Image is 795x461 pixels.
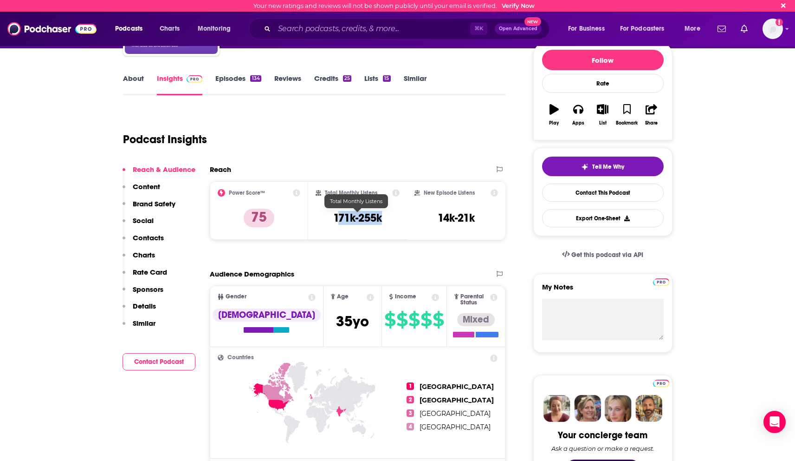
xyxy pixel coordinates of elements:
[614,21,678,36] button: open menu
[571,251,643,259] span: Get this podcast via API
[210,270,294,278] h2: Audience Demographics
[215,74,261,95] a: Episodes134
[433,312,444,327] span: $
[123,233,164,250] button: Contacts
[763,19,783,39] button: Show profile menu
[7,20,97,38] img: Podchaser - Follow, Share and Rate Podcasts
[160,22,180,35] span: Charts
[568,22,605,35] span: For Business
[763,19,783,39] img: User Profile
[123,199,175,217] button: Brand Safety
[558,429,647,441] div: Your concierge team
[470,23,487,35] span: ⌘ K
[187,75,203,83] img: Podchaser Pro
[605,395,632,422] img: Jules Profile
[123,216,154,233] button: Social
[258,18,558,40] div: Search podcasts, credits, & more...
[460,294,489,306] span: Parental Status
[123,302,156,319] button: Details
[635,395,662,422] img: Jon Profile
[639,98,663,132] button: Share
[420,312,432,327] span: $
[336,312,369,330] span: 35 yo
[542,283,664,299] label: My Notes
[123,74,144,95] a: About
[123,250,155,268] button: Charts
[499,26,537,31] span: Open Advanced
[407,409,414,417] span: 3
[420,382,494,391] span: [GEOGRAPHIC_DATA]
[123,165,195,182] button: Reach & Audience
[383,75,390,82] div: 15
[408,312,420,327] span: $
[210,165,231,174] h2: Reach
[502,2,535,9] a: Verify Now
[395,294,416,300] span: Income
[115,22,142,35] span: Podcasts
[157,74,203,95] a: InsightsPodchaser Pro
[542,74,664,93] div: Rate
[457,313,495,326] div: Mixed
[407,396,414,403] span: 2
[549,120,559,126] div: Play
[524,17,541,26] span: New
[109,21,155,36] button: open menu
[653,378,669,387] a: Pro website
[542,157,664,176] button: tell me why sparkleTell Me Why
[404,74,427,95] a: Similar
[420,396,494,404] span: [GEOGRAPHIC_DATA]
[763,19,783,39] span: Logged in as avahancock
[653,277,669,286] a: Pro website
[616,120,638,126] div: Bookmark
[333,211,382,225] h3: 171k-255k
[123,182,160,199] button: Content
[133,233,164,242] p: Contacts
[562,21,616,36] button: open menu
[191,21,243,36] button: open menu
[542,98,566,132] button: Play
[133,268,167,277] p: Rate Card
[678,21,712,36] button: open menu
[566,98,590,132] button: Apps
[590,98,614,132] button: List
[599,120,607,126] div: List
[407,423,414,430] span: 4
[133,319,155,328] p: Similar
[620,22,665,35] span: For Podcasters
[123,285,163,302] button: Sponsors
[555,244,651,266] a: Get this podcast via API
[581,163,588,171] img: tell me why sparkle
[133,165,195,174] p: Reach & Audience
[154,21,185,36] a: Charts
[274,74,301,95] a: Reviews
[542,184,664,202] a: Contact This Podcast
[364,74,390,95] a: Lists15
[226,294,246,300] span: Gender
[543,395,570,422] img: Sydney Profile
[551,445,654,452] div: Ask a question or make a request.
[396,312,407,327] span: $
[737,21,751,37] a: Show notifications dropdown
[253,2,535,9] div: Your new ratings and reviews will not be shown publicly until your email is verified.
[133,302,156,310] p: Details
[213,309,321,322] div: [DEMOGRAPHIC_DATA]
[653,278,669,286] img: Podchaser Pro
[133,216,154,225] p: Social
[229,190,265,196] h2: Power Score™
[420,423,491,431] span: [GEOGRAPHIC_DATA]
[384,312,395,327] span: $
[343,75,351,82] div: 25
[198,22,231,35] span: Monitoring
[763,411,786,433] div: Open Intercom Messenger
[274,21,470,36] input: Search podcasts, credits, & more...
[133,250,155,259] p: Charts
[123,268,167,285] button: Rate Card
[407,382,414,390] span: 1
[495,23,542,34] button: Open AdvancedNew
[123,132,207,146] h1: Podcast Insights
[574,395,601,422] img: Barbara Profile
[133,285,163,294] p: Sponsors
[133,199,175,208] p: Brand Safety
[424,190,475,196] h2: New Episode Listens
